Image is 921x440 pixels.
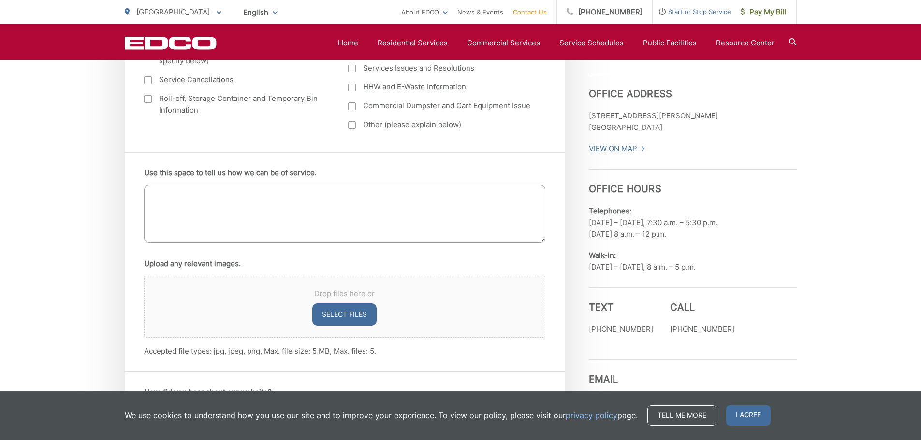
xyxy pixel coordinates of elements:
[589,250,797,273] p: [DATE] – [DATE], 8 a.m. – 5 p.m.
[378,37,448,49] a: Residential Services
[144,74,329,85] label: Service Cancellations
[144,93,329,116] label: Roll-off, Storage Container and Temporary Bin Information
[670,301,734,313] h3: Call
[457,6,503,18] a: News & Events
[589,359,797,385] h3: Email
[125,410,638,421] p: We use cookies to understand how you use our site and to improve your experience. To view our pol...
[348,100,533,112] label: Commercial Dumpster and Cart Equipment Issue
[338,37,358,49] a: Home
[348,81,533,93] label: HHW and E-Waste Information
[741,6,787,18] span: Pay My Bill
[401,6,448,18] a: About EDCO
[144,259,241,268] label: Upload any relevant images.
[348,62,533,74] label: Services Issues and Resolutions
[144,346,376,355] span: Accepted file types: jpg, jpeg, png, Max. file size: 5 MB, Max. files: 5.
[726,405,771,426] span: I agree
[647,405,716,426] a: Tell me more
[589,143,645,155] a: View On Map
[589,205,797,240] p: [DATE] – [DATE], 7:30 a.m. – 5:30 p.m. [DATE] 8 a.m. – 12 p.m.
[348,119,533,130] label: Other (please explain below)
[589,206,631,215] b: Telephones:
[589,74,797,99] h3: Office Address
[559,37,624,49] a: Service Schedules
[643,37,697,49] a: Public Facilities
[716,37,775,49] a: Resource Center
[125,36,217,50] a: EDCD logo. Return to the homepage.
[513,6,547,18] a: Contact Us
[467,37,540,49] a: Commercial Services
[236,4,285,21] span: English
[589,251,616,260] b: Walk-in:
[136,7,210,16] span: [GEOGRAPHIC_DATA]
[589,324,653,335] p: [PHONE_NUMBER]
[589,110,797,133] p: [STREET_ADDRESS][PERSON_NAME] [GEOGRAPHIC_DATA]
[144,169,317,177] label: Use this space to tell us how we can be of service.
[144,388,272,397] label: How did you hear about our website?
[589,169,797,195] h3: Office Hours
[156,288,533,299] span: Drop files here or
[566,410,617,421] a: privacy policy
[670,324,734,335] p: [PHONE_NUMBER]
[312,303,377,326] button: select files, upload any relevant images.
[589,301,653,313] h3: Text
